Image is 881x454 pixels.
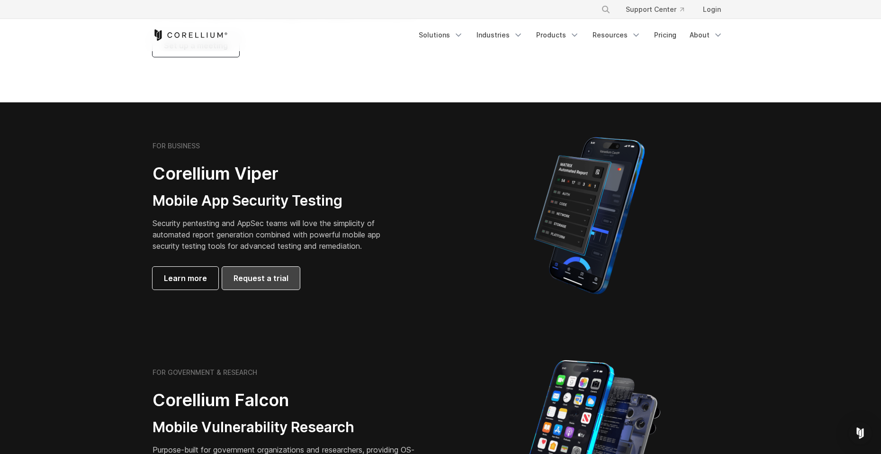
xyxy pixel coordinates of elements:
h3: Mobile App Security Testing [153,192,395,210]
h2: Corellium Viper [153,163,395,184]
a: Request a trial [222,267,300,290]
div: Navigation Menu [413,27,728,44]
a: Learn more [153,267,218,290]
span: Request a trial [234,272,288,284]
a: Corellium Home [153,29,228,41]
a: Products [530,27,585,44]
a: Resources [587,27,647,44]
a: Login [695,1,728,18]
h3: Mobile Vulnerability Research [153,418,418,436]
a: Pricing [648,27,682,44]
div: Open Intercom Messenger [849,422,872,445]
a: Industries [471,27,529,44]
span: Learn more [164,272,207,284]
a: About [684,27,728,44]
p: Security pentesting and AppSec teams will love the simplicity of automated report generation comb... [153,218,395,252]
h6: FOR BUSINESS [153,142,200,150]
a: Solutions [413,27,469,44]
div: Navigation Menu [590,1,728,18]
h6: FOR GOVERNMENT & RESEARCH [153,368,257,377]
a: Support Center [618,1,692,18]
h2: Corellium Falcon [153,390,418,411]
img: Corellium MATRIX automated report on iPhone showing app vulnerability test results across securit... [518,133,661,299]
button: Search [597,1,614,18]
